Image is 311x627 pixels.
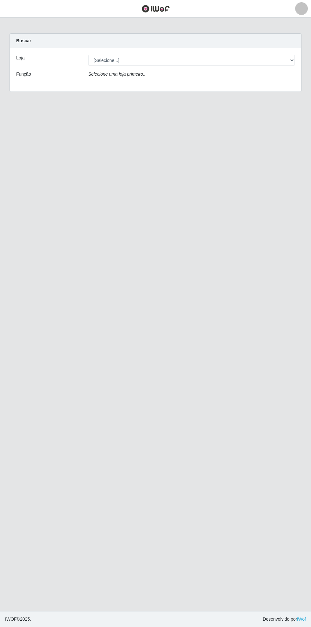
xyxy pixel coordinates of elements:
[5,617,17,622] span: IWOF
[16,38,31,43] strong: Buscar
[263,616,306,623] span: Desenvolvido por
[297,617,306,622] a: iWof
[142,5,170,13] img: CoreUI Logo
[88,72,147,77] i: Selecione uma loja primeiro...
[16,71,31,78] label: Função
[5,616,31,623] span: © 2025 .
[16,55,24,61] label: Loja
